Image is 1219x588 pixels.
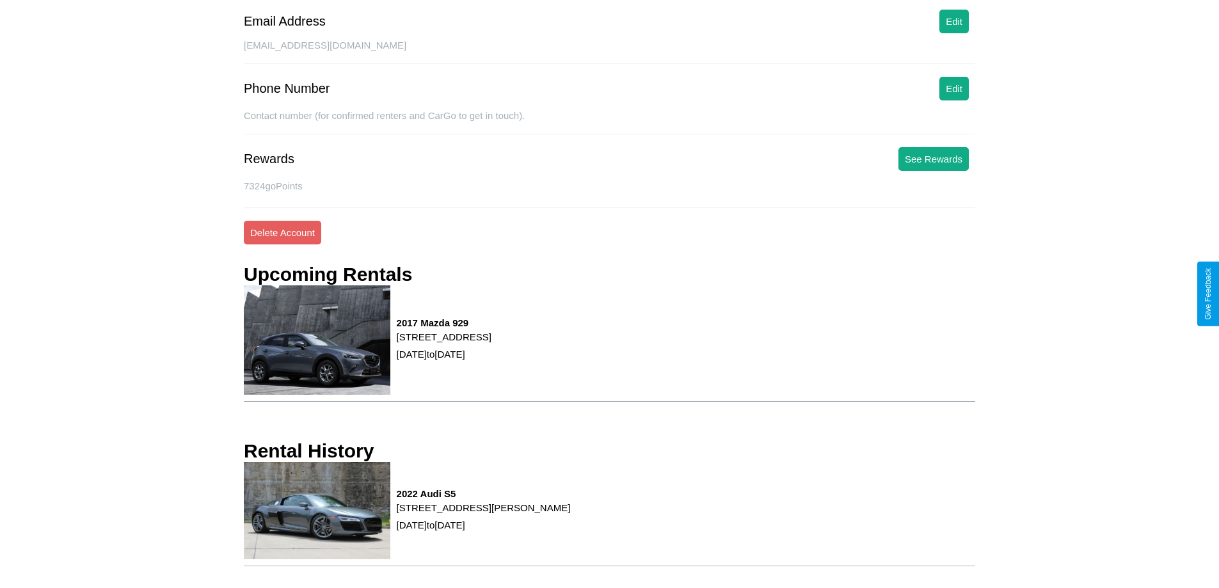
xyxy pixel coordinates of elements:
h3: Upcoming Rentals [244,264,412,285]
h3: Rental History [244,440,374,462]
p: 7324 goPoints [244,177,975,195]
p: [DATE] to [DATE] [397,516,571,534]
p: [DATE] to [DATE] [397,346,491,363]
h3: 2022 Audi S5 [397,488,571,499]
div: Give Feedback [1204,268,1213,320]
h3: 2017 Mazda 929 [397,317,491,328]
img: rental [244,285,390,395]
div: Contact number (for confirmed renters and CarGo to get in touch). [244,110,975,134]
div: Phone Number [244,81,330,96]
div: [EMAIL_ADDRESS][DOMAIN_NAME] [244,40,975,64]
button: Delete Account [244,221,321,244]
button: Edit [939,77,969,100]
div: Rewards [244,152,294,166]
p: [STREET_ADDRESS][PERSON_NAME] [397,499,571,516]
button: Edit [939,10,969,33]
img: rental [244,462,390,559]
p: [STREET_ADDRESS] [397,328,491,346]
button: See Rewards [898,147,969,171]
div: Email Address [244,14,326,29]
